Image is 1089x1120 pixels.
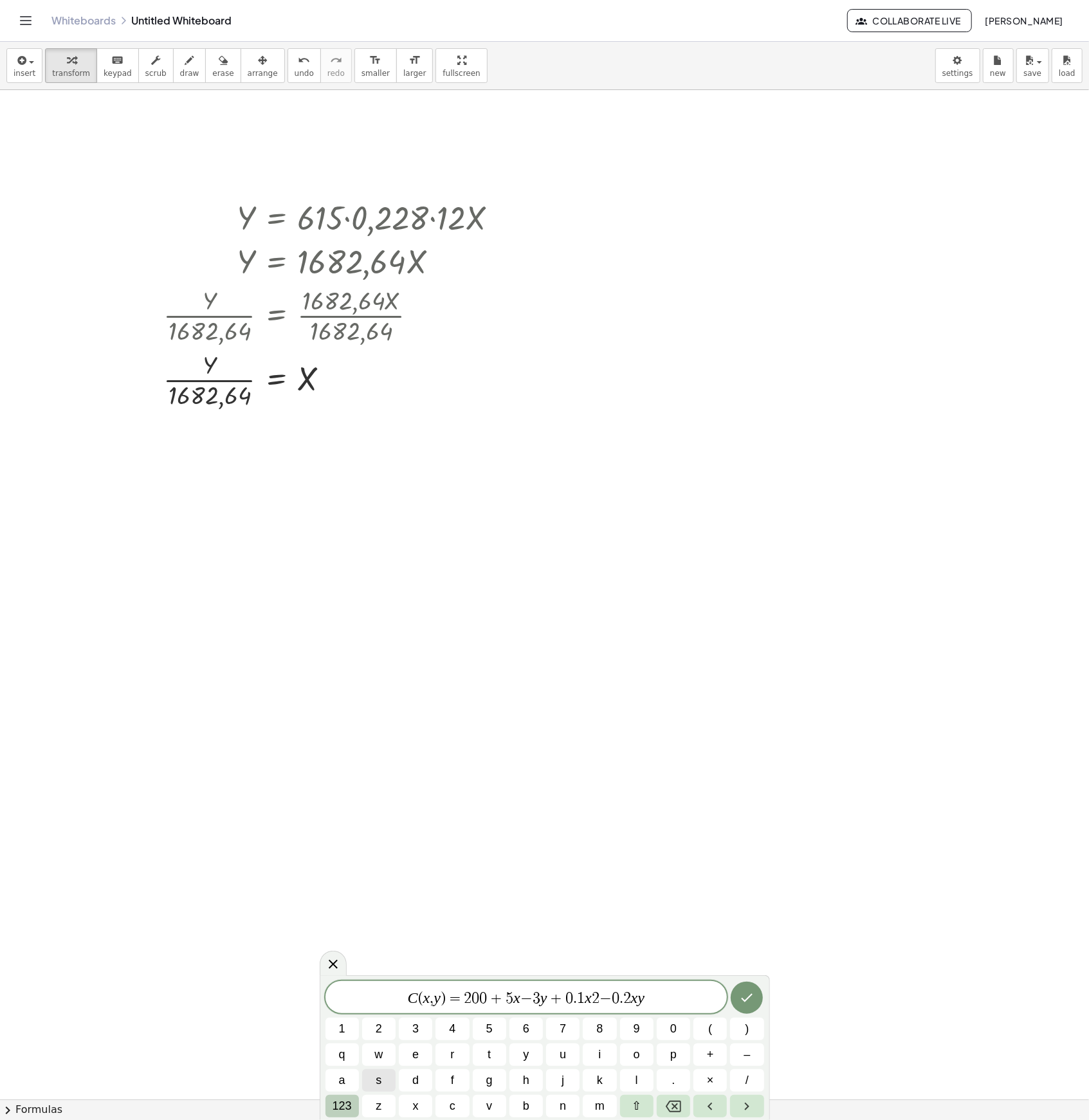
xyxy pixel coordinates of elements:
button: keyboardkeypad [96,48,139,83]
i: format_size [408,53,421,68]
span: settings [942,69,973,78]
span: erase [212,69,233,78]
span: 3 [533,991,540,1006]
span: u [560,1046,566,1063]
span: smaller [361,69,390,78]
span: 0 [565,991,573,1006]
button: p [657,1043,690,1066]
span: , [430,991,434,1006]
button: 2 [362,1018,396,1040]
span: o [634,1046,640,1063]
button: Left arrow [693,1095,727,1117]
span: + [547,991,566,1006]
span: w [374,1046,383,1063]
span: 0 [670,1020,677,1038]
span: − [520,991,533,1006]
span: 2 [376,1020,382,1038]
span: r [450,1046,454,1063]
button: Shift [620,1095,654,1117]
span: g [486,1072,493,1089]
button: m [583,1095,616,1117]
button: j [546,1069,580,1092]
span: 0 [612,991,619,1006]
button: 1 [325,1018,359,1040]
span: ) [441,991,446,1006]
button: z [362,1095,396,1117]
span: undo [295,69,314,78]
button: k [583,1069,616,1092]
button: fullscreen [435,48,487,83]
button: 9 [620,1018,654,1040]
span: insert [14,69,35,78]
span: 3 [412,1020,419,1038]
span: e [412,1046,419,1063]
var: y [637,989,645,1006]
span: s [376,1072,381,1089]
span: arrange [248,69,278,78]
button: 3 [399,1018,432,1040]
span: 2 [592,991,599,1006]
button: i [583,1043,616,1066]
span: v [486,1097,492,1115]
span: + [488,991,506,1006]
span: 1 [339,1020,345,1038]
button: 5 [473,1018,506,1040]
span: z [376,1097,381,1115]
span: 8 [596,1020,603,1038]
span: d [412,1072,419,1089]
span: . [573,991,577,1006]
button: scrub [138,48,174,83]
button: format_sizelarger [396,48,433,83]
button: o [620,1043,654,1066]
button: load [1052,48,1083,83]
button: u [546,1043,580,1066]
span: a [339,1072,345,1089]
span: q [339,1046,345,1063]
button: Done [731,982,763,1014]
span: / [746,1072,749,1089]
i: format_size [369,53,381,68]
button: redoredo [320,48,352,83]
span: keypad [104,69,132,78]
span: x [413,1097,419,1115]
span: load [1059,69,1075,78]
span: transform [52,69,90,78]
button: h [509,1069,543,1092]
span: 123 [333,1097,352,1115]
button: Plus [693,1043,727,1066]
button: insert [6,48,42,83]
span: n [560,1097,566,1115]
span: 4 [449,1020,455,1038]
span: y [523,1046,529,1063]
button: l [620,1069,654,1092]
span: larger [403,69,426,78]
var: x [585,989,592,1006]
button: 6 [509,1018,543,1040]
button: s [362,1069,396,1092]
span: l [636,1072,638,1089]
span: ) [745,1020,749,1038]
button: y [509,1043,543,1066]
button: w [362,1043,396,1066]
span: 9 [634,1020,640,1038]
button: new [983,48,1014,83]
button: x [399,1095,432,1117]
button: d [399,1069,432,1092]
span: 0 [472,991,480,1006]
button: Right arrow [730,1095,764,1117]
button: Minus [730,1043,764,1066]
i: undo [298,53,310,68]
span: i [598,1046,601,1063]
span: ( [418,991,423,1006]
span: save [1023,69,1041,78]
span: c [450,1097,455,1115]
button: Collaborate Live [847,9,972,32]
button: save [1016,48,1049,83]
span: f [451,1072,454,1089]
span: . [672,1072,675,1089]
span: m [595,1097,605,1115]
var: C [408,989,418,1006]
button: Default keyboard [325,1095,359,1117]
button: . [657,1069,690,1092]
button: c [435,1095,469,1117]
